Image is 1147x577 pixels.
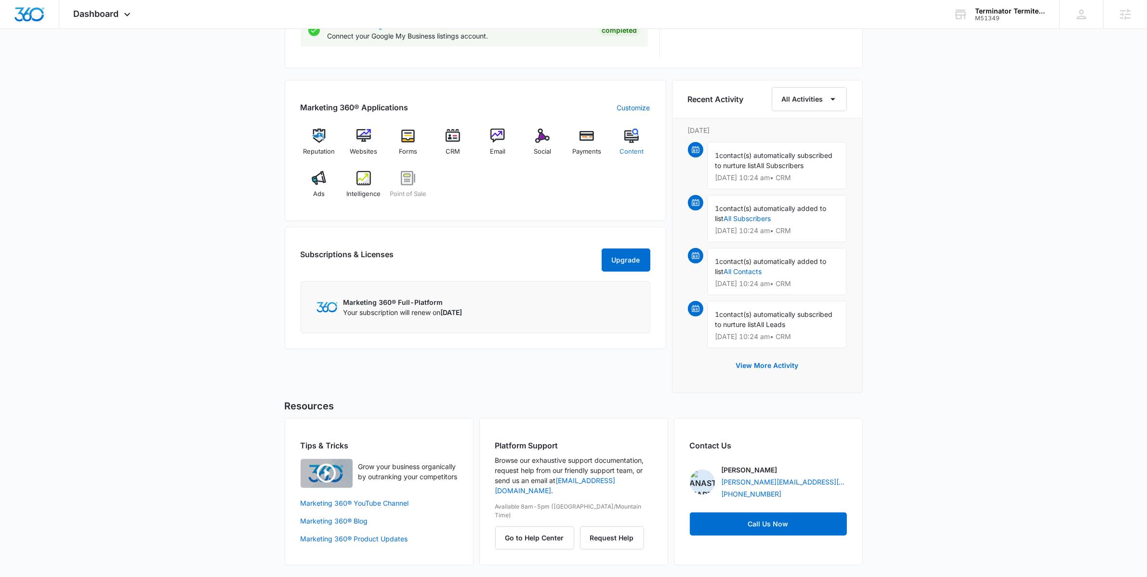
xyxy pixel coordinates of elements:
[358,461,458,482] p: Grow your business organically by outranking your competitors
[715,257,720,265] span: 1
[688,93,744,105] h6: Recent Activity
[301,129,338,163] a: Reputation
[722,465,778,475] p: [PERSON_NAME]
[715,174,839,181] p: [DATE] 10:24 am • CRM
[772,87,847,111] button: All Activities
[726,354,808,377] button: View More Activity
[390,171,427,206] a: Point of Sale
[757,320,786,328] span: All Leads
[495,455,652,496] p: Browse our exhaustive support documentation, request help from our friendly support team, or send...
[715,280,839,287] p: [DATE] 10:24 am • CRM
[722,489,782,499] a: [PHONE_NUMBER]
[285,399,863,413] h5: Resources
[524,129,561,163] a: Social
[301,516,458,526] a: Marketing 360® Blog
[715,204,720,212] span: 1
[313,189,325,199] span: Ads
[495,534,580,542] a: Go to Help Center
[495,526,574,550] button: Go to Help Center
[346,189,381,199] span: Intelligence
[690,440,847,451] h2: Contact Us
[613,129,650,163] a: Content
[580,534,644,542] a: Request Help
[301,171,338,206] a: Ads
[688,125,847,135] p: [DATE]
[345,129,382,163] a: Websites
[301,249,394,268] h2: Subscriptions & Licenses
[343,297,462,307] p: Marketing 360® Full-Platform
[390,189,426,199] span: Point of Sale
[724,267,762,275] a: All Contacts
[580,526,644,550] button: Request Help
[74,9,119,19] span: Dashboard
[724,214,771,223] a: All Subscribers
[617,103,650,113] a: Customize
[690,512,847,536] a: Call Us Now
[328,31,592,41] p: Connect your Google My Business listings account.
[490,147,505,157] span: Email
[715,151,833,170] span: contact(s) automatically subscribed to nurture list
[399,147,417,157] span: Forms
[479,129,516,163] a: Email
[715,310,833,328] span: contact(s) automatically subscribed to nurture list
[441,308,462,316] span: [DATE]
[722,477,847,487] a: [PERSON_NAME][EMAIL_ADDRESS][PERSON_NAME][DOMAIN_NAME]
[301,440,458,451] h2: Tips & Tricks
[715,310,720,318] span: 1
[301,102,409,113] h2: Marketing 360® Applications
[599,25,640,36] div: Completed
[715,151,720,159] span: 1
[534,147,551,157] span: Social
[757,161,804,170] span: All Subscribers
[435,129,472,163] a: CRM
[446,147,460,157] span: CRM
[602,249,650,272] button: Upgrade
[690,470,715,495] img: Anastasia Martin-Wegryn
[301,534,458,544] a: Marketing 360® Product Updates
[316,302,338,312] img: Marketing 360 Logo
[345,171,382,206] a: Intelligence
[715,227,839,234] p: [DATE] 10:24 am • CRM
[715,204,827,223] span: contact(s) automatically added to list
[350,147,377,157] span: Websites
[620,147,644,157] span: Content
[975,15,1045,22] div: account id
[495,502,652,520] p: Available 8am-5pm ([GEOGRAPHIC_DATA]/Mountain Time)
[715,257,827,275] span: contact(s) automatically added to list
[568,129,606,163] a: Payments
[301,498,458,508] a: Marketing 360® YouTube Channel
[301,459,353,488] img: Quick Overview Video
[343,307,462,317] p: Your subscription will renew on
[390,129,427,163] a: Forms
[495,440,652,451] h2: Platform Support
[303,147,335,157] span: Reputation
[975,7,1045,15] div: account name
[715,333,839,340] p: [DATE] 10:24 am • CRM
[572,147,601,157] span: Payments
